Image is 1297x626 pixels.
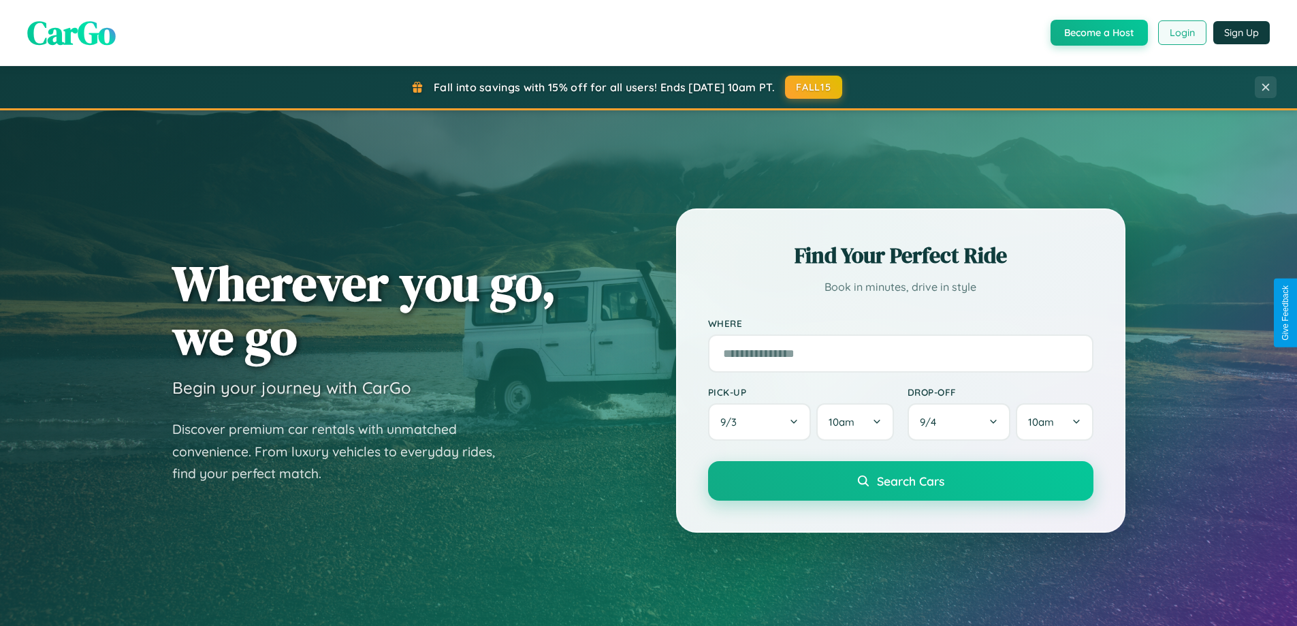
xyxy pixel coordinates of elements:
[829,416,854,428] span: 10am
[816,403,893,441] button: 10am
[908,386,1093,398] label: Drop-off
[1213,21,1270,44] button: Sign Up
[27,10,116,55] span: CarGo
[1016,403,1093,441] button: 10am
[785,76,842,99] button: FALL15
[908,403,1011,441] button: 9/4
[1158,20,1206,45] button: Login
[708,403,812,441] button: 9/3
[1028,416,1054,428] span: 10am
[708,386,894,398] label: Pick-up
[920,416,943,428] span: 9 / 4
[434,80,775,94] span: Fall into savings with 15% off for all users! Ends [DATE] 10am PT.
[1281,285,1290,341] div: Give Feedback
[708,317,1093,329] label: Where
[720,416,743,428] span: 9 / 3
[172,256,556,364] h1: Wherever you go, we go
[1051,20,1148,46] button: Become a Host
[172,377,411,398] h3: Begin your journey with CarGo
[708,240,1093,270] h2: Find Your Perfect Ride
[708,461,1093,501] button: Search Cars
[172,418,513,485] p: Discover premium car rentals with unmatched convenience. From luxury vehicles to everyday rides, ...
[708,277,1093,297] p: Book in minutes, drive in style
[877,473,944,488] span: Search Cars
